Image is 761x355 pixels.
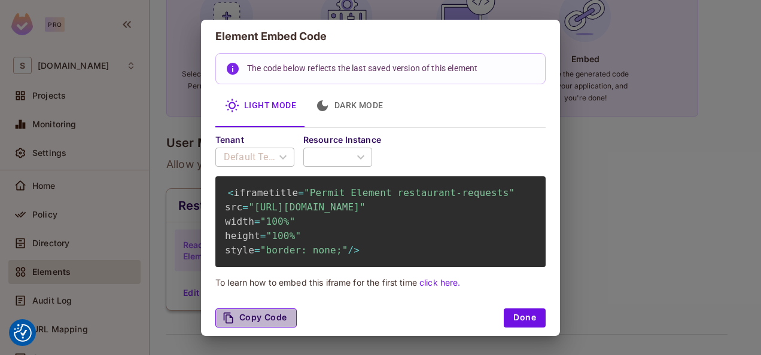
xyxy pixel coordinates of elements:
[303,134,381,145] h4: Resource Instance
[234,187,269,198] span: iframe
[504,308,546,328] button: Done
[306,84,393,127] button: Dark Mode
[14,324,32,342] img: Revisit consent button
[260,230,266,241] span: =
[215,308,297,328] button: Copy Code
[260,216,296,227] span: "100%"
[419,277,460,287] a: click here.
[260,244,348,256] span: "border: none;"
[215,277,546,288] p: To learn how to embed this iframe for the first time
[215,84,546,127] div: basic tabs example
[225,216,254,227] span: width
[248,201,366,213] span: "[URL][DOMAIN_NAME]"
[254,216,260,227] span: =
[14,324,32,342] button: Consent Preferences
[225,201,242,213] span: src
[225,230,260,241] span: height
[304,187,515,198] span: "Permit Element restaurant-requests"
[228,187,234,198] span: <
[247,57,477,80] div: The code below reflects the last saved version of this element
[225,244,254,256] span: style
[201,20,560,53] h2: Element Embed Code
[215,84,306,127] button: Light Mode
[298,187,304,198] span: =
[215,140,294,174] div: Default Tenant
[242,201,248,213] span: =
[254,244,260,256] span: =
[269,187,298,198] span: title
[215,134,303,145] h4: Tenant
[266,230,302,241] span: "100%"
[354,244,360,256] span: >
[348,244,354,256] span: /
